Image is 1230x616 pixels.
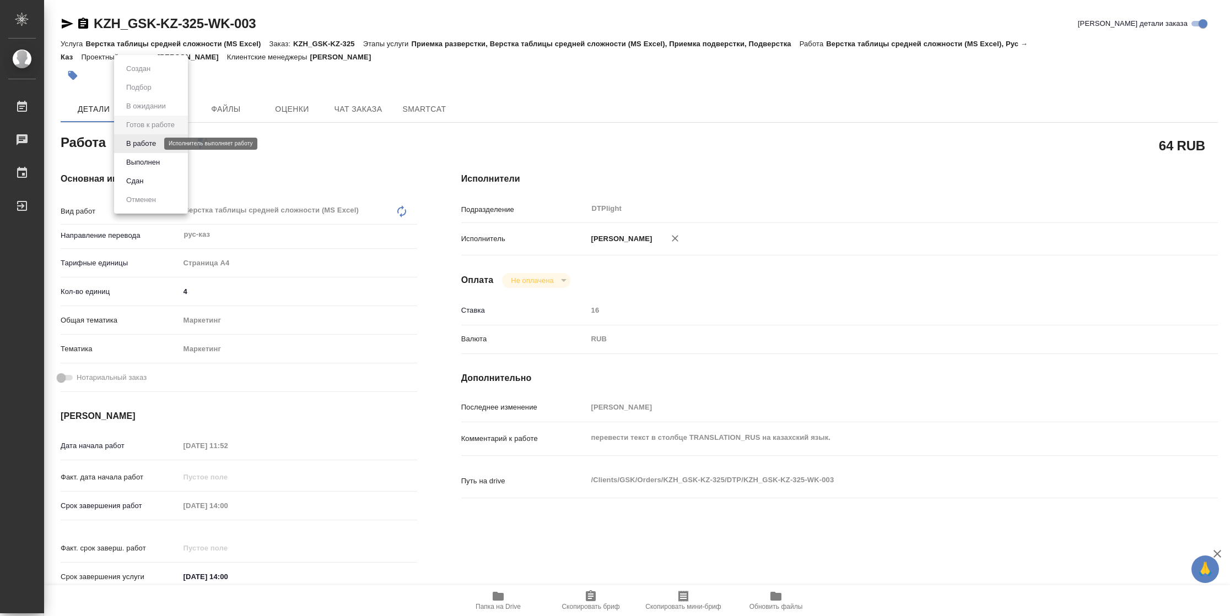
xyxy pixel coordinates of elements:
button: Создан [123,63,154,75]
button: Подбор [123,81,155,94]
button: Готов к работе [123,119,178,131]
button: Сдан [123,175,147,187]
button: Выполнен [123,156,163,168]
button: В ожидании [123,100,169,112]
button: Отменен [123,194,159,206]
button: В работе [123,138,159,150]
